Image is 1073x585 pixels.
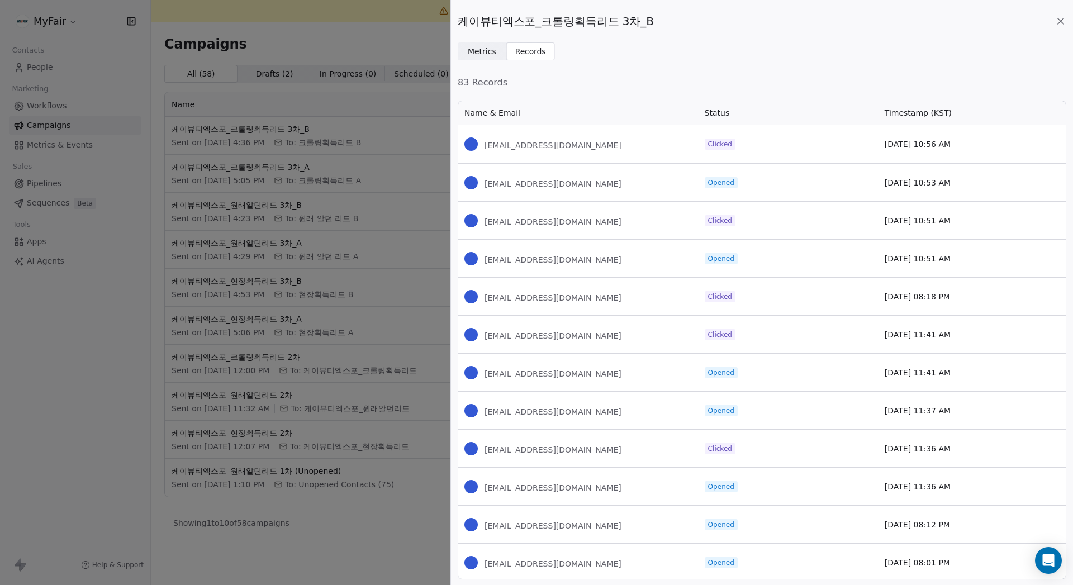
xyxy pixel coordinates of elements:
[885,443,951,454] span: [DATE] 11:36 AM
[485,406,621,417] span: [EMAIL_ADDRESS][DOMAIN_NAME]
[885,177,951,188] span: [DATE] 10:53 AM
[885,481,951,492] span: [DATE] 11:36 AM
[885,557,950,568] span: [DATE] 08:01 PM
[458,76,1066,89] span: 83 Records
[885,329,951,340] span: [DATE] 11:41 AM
[464,107,520,118] span: Name & Email
[708,558,734,567] span: Opened
[708,330,732,339] span: Clicked
[485,140,621,151] span: [EMAIL_ADDRESS][DOMAIN_NAME]
[485,292,621,303] span: [EMAIL_ADDRESS][DOMAIN_NAME]
[485,216,621,227] span: [EMAIL_ADDRESS][DOMAIN_NAME]
[1035,547,1062,574] div: Open Intercom Messenger
[485,254,621,265] span: [EMAIL_ADDRESS][DOMAIN_NAME]
[708,444,732,453] span: Clicked
[708,292,732,301] span: Clicked
[485,482,621,493] span: [EMAIL_ADDRESS][DOMAIN_NAME]
[458,13,654,29] span: 케이뷰티엑스포_크롤링획득리드 3차_B
[708,178,734,187] span: Opened
[708,406,734,415] span: Opened
[485,178,621,189] span: [EMAIL_ADDRESS][DOMAIN_NAME]
[708,482,734,491] span: Opened
[708,216,732,225] span: Clicked
[485,558,621,569] span: [EMAIL_ADDRESS][DOMAIN_NAME]
[485,330,621,341] span: [EMAIL_ADDRESS][DOMAIN_NAME]
[885,405,951,416] span: [DATE] 11:37 AM
[885,291,950,302] span: [DATE] 08:18 PM
[885,253,951,264] span: [DATE] 10:51 AM
[708,368,734,377] span: Opened
[708,254,734,263] span: Opened
[705,107,730,118] span: Status
[468,46,496,58] span: Metrics
[885,215,951,226] span: [DATE] 10:51 AM
[885,139,951,150] span: [DATE] 10:56 AM
[885,519,950,530] span: [DATE] 08:12 PM
[885,107,952,118] span: Timestamp (KST)
[885,367,951,378] span: [DATE] 11:41 AM
[485,368,621,379] span: [EMAIL_ADDRESS][DOMAIN_NAME]
[485,520,621,531] span: [EMAIL_ADDRESS][DOMAIN_NAME]
[485,444,621,455] span: [EMAIL_ADDRESS][DOMAIN_NAME]
[458,125,1066,581] div: grid
[708,520,734,529] span: Opened
[708,140,732,149] span: Clicked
